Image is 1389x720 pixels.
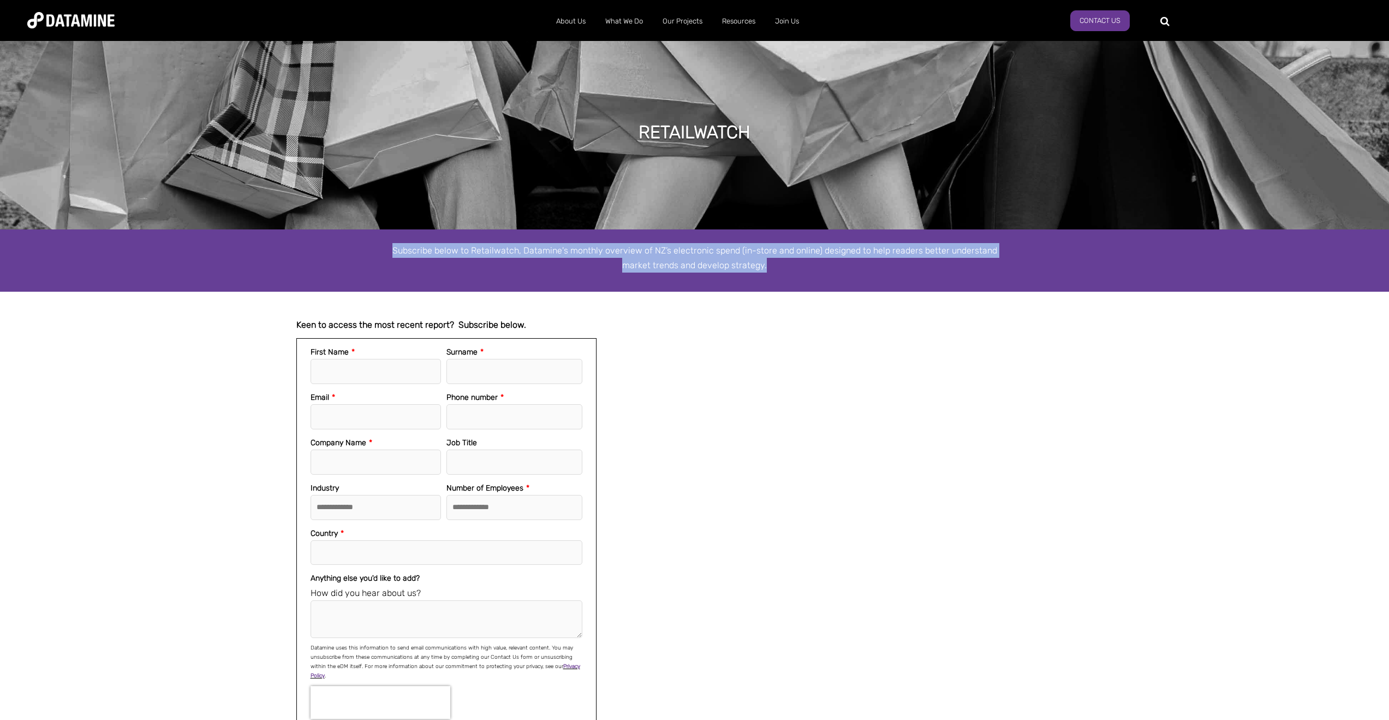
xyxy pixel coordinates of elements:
span: Country [311,529,338,538]
a: Our Projects [653,7,712,36]
span: Industry [311,483,339,493]
span: Phone number [446,393,498,402]
a: What We Do [595,7,653,36]
span: Job Title [446,438,477,447]
img: Datamine [27,12,115,28]
a: About Us [546,7,595,36]
span: First Name [311,347,349,357]
span: Number of Employees [446,483,523,493]
p: Subscribe below to Retailwatch, Datamine's monthly overview of NZ’s electronic spend (in-store an... [384,243,1006,273]
span: Anything else you'd like to add? [311,574,420,583]
a: Resources [712,7,765,36]
a: Join Us [765,7,809,36]
h1: RETAILWATCH [639,120,750,144]
span: Surname [446,347,478,357]
a: Contact Us [1070,10,1130,31]
strong: Keen to access the most recent report? Subscribe below. [296,320,526,330]
iframe: reCAPTCHA [311,686,450,719]
a: Privacy Policy [311,663,580,679]
span: Email [311,393,329,402]
legend: How did you hear about us? [311,586,582,600]
p: Datamine uses this information to send email communications with high value, relevant content. Yo... [311,644,582,681]
span: Company Name [311,438,366,447]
